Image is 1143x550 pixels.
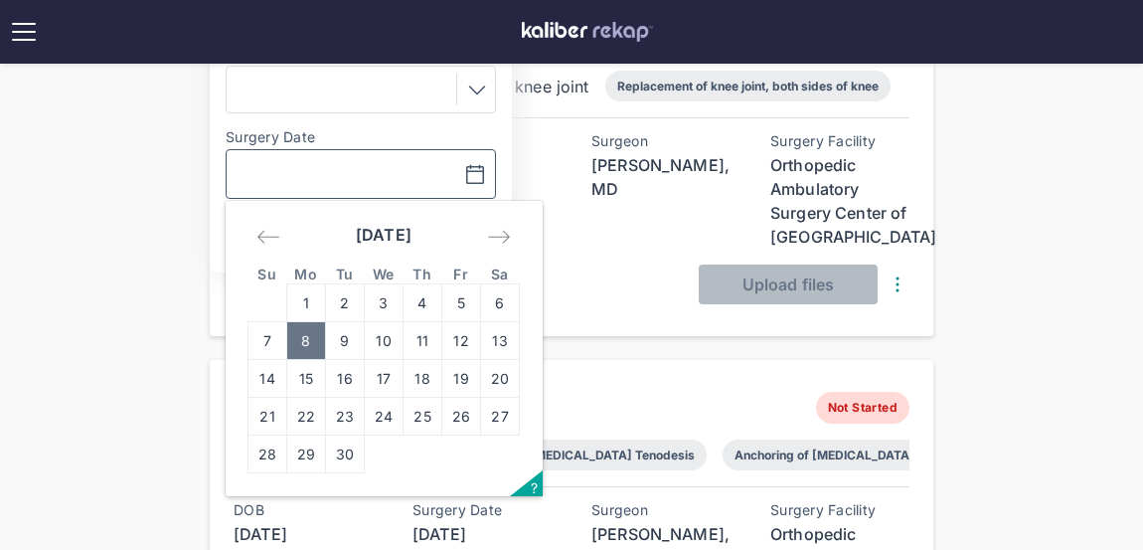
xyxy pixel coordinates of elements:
td: Sunday, September 21, 2025 [248,398,287,436]
small: Fr [453,266,468,282]
td: Friday, September 19, 2025 [442,360,481,398]
td: Wednesday, September 17, 2025 [365,360,404,398]
span: Not Started [816,392,909,424]
div: [DATE] [412,522,552,546]
td: Saturday, September 6, 2025 [481,284,520,322]
small: We [373,266,395,282]
div: Orthopedic Ambulatory Surgery Center of [GEOGRAPHIC_DATA] [770,153,909,249]
td: Tuesday, September 23, 2025 [326,398,365,436]
td: Sunday, September 7, 2025 [248,322,287,360]
td: Thursday, September 4, 2025 [404,284,442,322]
div: Surgery Facility [770,502,909,518]
td: Monday, September 29, 2025 [287,436,326,473]
img: open menu icon [8,16,40,48]
span: Upload files [742,275,834,294]
td: Saturday, September 13, 2025 [481,322,520,360]
td: Thursday, September 18, 2025 [404,360,442,398]
div: Surgery Facility [770,133,909,149]
div: Move forward to switch to the next month. [478,219,520,255]
div: Anchoring of [MEDICAL_DATA] tendon [735,448,957,462]
td: Thursday, September 11, 2025 [404,322,442,360]
button: Upload files [699,265,878,304]
small: Mo [294,266,317,282]
td: Monday, September 22, 2025 [287,398,326,436]
small: Th [412,266,431,282]
td: Saturday, September 20, 2025 [481,360,520,398]
div: Surgeon [591,502,731,518]
img: kaliber labs logo [522,22,653,42]
small: Sa [491,266,509,282]
td: Monday, September 15, 2025 [287,360,326,398]
div: DOB [234,502,373,518]
td: Friday, September 5, 2025 [442,284,481,322]
strong: [DATE] [356,225,411,245]
td: Tuesday, September 16, 2025 [326,360,365,398]
td: Monday, September 1, 2025 [287,284,326,322]
div: Move backward to switch to the previous month. [247,219,289,255]
div: [PERSON_NAME], MD [591,153,731,201]
td: Tuesday, September 30, 2025 [326,436,365,473]
div: [DATE] [234,522,373,546]
small: Su [257,266,276,282]
button: Open the keyboard shortcuts panel. [510,470,543,496]
img: DotsThreeVertical.31cb0eda.svg [886,273,909,296]
td: Tuesday, September 9, 2025 [326,322,365,360]
td: Wednesday, September 24, 2025 [365,398,404,436]
div: [MEDICAL_DATA] Tenodesis [530,448,695,462]
div: Surgeon [591,133,731,149]
small: Tu [336,266,354,282]
td: Friday, September 12, 2025 [442,322,481,360]
span: ? [531,479,538,496]
td: Tuesday, September 2, 2025 [326,284,365,322]
td: Friday, September 26, 2025 [442,398,481,436]
td: Thursday, September 25, 2025 [404,398,442,436]
td: Saturday, September 27, 2025 [481,398,520,436]
label: Surgery Date [226,129,496,145]
td: Wednesday, September 10, 2025 [365,322,404,360]
td: Wednesday, September 3, 2025 [365,284,404,322]
div: Calendar [226,201,542,496]
td: Sunday, September 28, 2025 [248,436,287,473]
td: Monday, September 8, 2025 [287,322,326,360]
div: Surgery Date [412,502,552,518]
td: Sunday, September 14, 2025 [248,360,287,398]
div: Replacement of knee joint, both sides of knee [617,79,879,93]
